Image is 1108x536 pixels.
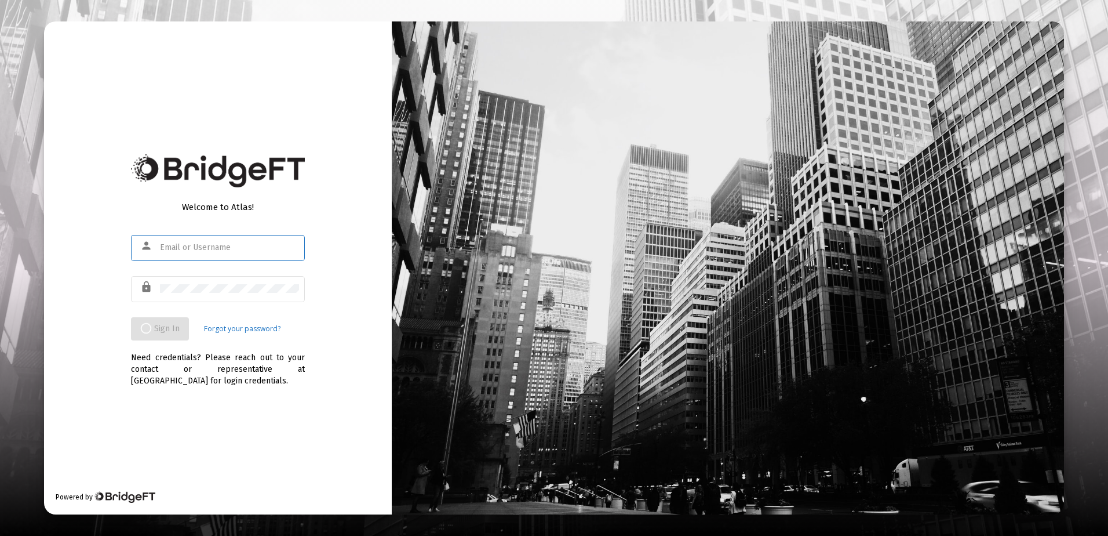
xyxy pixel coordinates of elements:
img: Bridge Financial Technology Logo [131,154,305,187]
mat-icon: lock [140,280,154,294]
button: Sign In [131,317,189,341]
input: Email or Username [160,243,299,252]
mat-icon: person [140,239,154,253]
div: Welcome to Atlas! [131,201,305,213]
span: Sign In [140,324,180,334]
div: Powered by [56,491,155,503]
div: Need credentials? Please reach out to your contact or representative at [GEOGRAPHIC_DATA] for log... [131,341,305,387]
a: Forgot your password? [204,323,280,335]
img: Bridge Financial Technology Logo [94,491,155,503]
